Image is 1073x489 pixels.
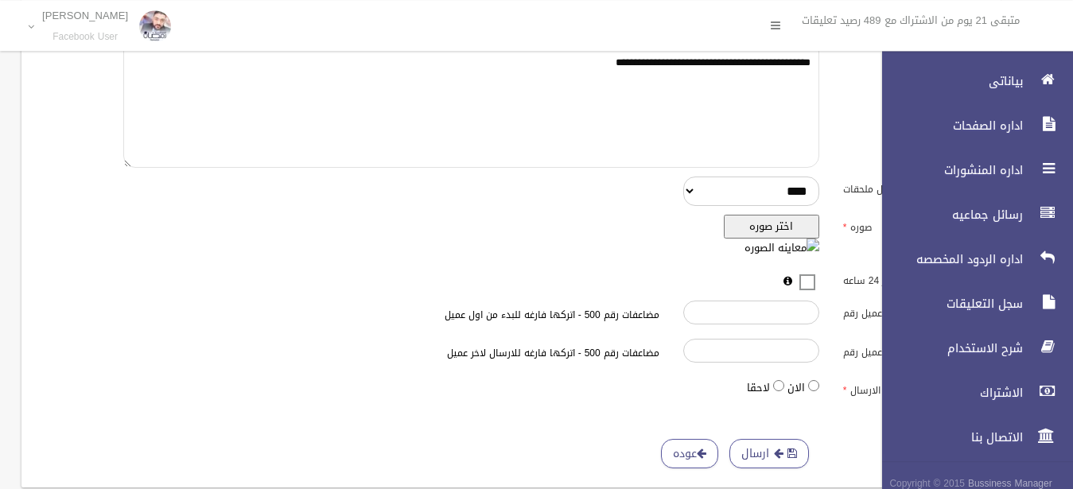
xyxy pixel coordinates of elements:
[729,439,809,468] button: ارسال
[831,267,991,289] label: المتفاعلين اخر 24 ساعه
[787,378,805,398] label: الان
[869,242,1073,277] a: اداره الردود المخصصه
[869,385,1028,401] span: الاشتراك
[283,310,659,320] h6: مضاعفات رقم 500 - اتركها فارغه للبدء من اول عميل
[724,215,819,239] button: اختر صوره
[831,339,991,361] label: التوقف عند عميل رقم
[42,31,128,43] small: Facebook User
[283,348,659,359] h6: مضاعفات رقم 500 - اتركها فارغه للارسال لاخر عميل
[831,377,991,399] label: وقت الارسال
[831,301,991,323] label: البدء من عميل رقم
[869,73,1028,89] span: بياناتى
[869,251,1028,267] span: اداره الردود المخصصه
[661,439,718,468] a: عوده
[869,420,1073,455] a: الاتصال بنا
[869,429,1028,445] span: الاتصال بنا
[744,239,819,258] img: معاينه الصوره
[831,215,991,237] label: صوره
[869,296,1028,312] span: سجل التعليقات
[869,118,1028,134] span: اداره الصفحات
[869,286,1073,321] a: سجل التعليقات
[869,162,1028,178] span: اداره المنشورات
[42,10,128,21] p: [PERSON_NAME]
[869,153,1073,188] a: اداره المنشورات
[869,64,1073,99] a: بياناتى
[831,177,991,199] label: ارسال ملحقات
[869,197,1073,232] a: رسائل جماعيه
[869,331,1073,366] a: شرح الاستخدام
[869,340,1028,356] span: شرح الاستخدام
[747,378,770,398] label: لاحقا
[869,108,1073,143] a: اداره الصفحات
[869,375,1073,410] a: الاشتراك
[869,207,1028,223] span: رسائل جماعيه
